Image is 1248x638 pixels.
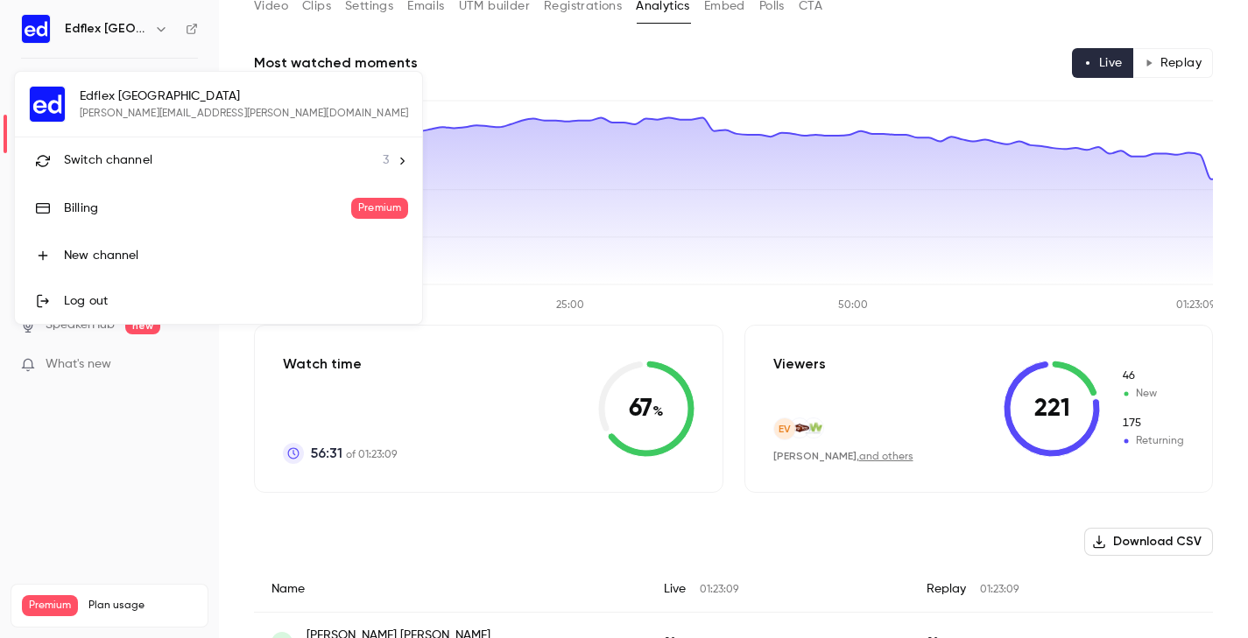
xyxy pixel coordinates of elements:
[64,292,408,310] div: Log out
[351,198,408,219] span: Premium
[64,200,351,217] div: Billing
[64,247,408,264] div: New channel
[383,151,389,170] span: 3
[64,151,152,170] span: Switch channel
